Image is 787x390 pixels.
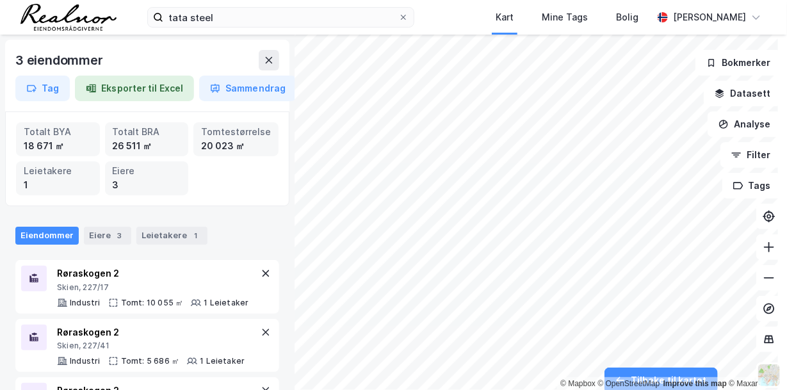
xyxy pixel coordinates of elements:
[57,282,249,293] div: Skien, 227/17
[560,379,596,388] a: Mapbox
[598,379,660,388] a: OpenStreetMap
[673,10,746,25] div: [PERSON_NAME]
[24,164,92,178] div: Leietakere
[113,164,181,178] div: Eiere
[723,329,787,390] iframe: Chat Widget
[121,298,184,308] div: Tomt: 10 055 ㎡
[57,325,245,340] div: Røraskogen 2
[15,227,79,245] div: Eiendommer
[201,139,271,153] div: 20 023 ㎡
[24,178,92,192] div: 1
[15,76,70,101] button: Tag
[720,142,782,168] button: Filter
[113,125,181,139] div: Totalt BRA
[190,229,202,242] div: 1
[15,50,106,70] div: 3 eiendommer
[616,10,638,25] div: Bolig
[663,379,727,388] a: Improve this map
[113,178,181,192] div: 3
[57,266,249,281] div: Røraskogen 2
[723,329,787,390] div: Kontrollprogram for chat
[113,139,181,153] div: 26 511 ㎡
[70,356,101,366] div: Industri
[542,10,588,25] div: Mine Tags
[70,298,101,308] div: Industri
[24,139,92,153] div: 18 671 ㎡
[113,229,126,242] div: 3
[163,8,398,27] input: Søk på adresse, matrikkel, gårdeiere, leietakere eller personer
[695,50,782,76] button: Bokmerker
[84,227,131,245] div: Eiere
[20,4,117,31] img: realnor-logo.934646d98de889bb5806.png
[136,227,207,245] div: Leietakere
[75,76,194,101] button: Eksporter til Excel
[200,356,245,366] div: 1 Leietaker
[201,125,271,139] div: Tomtestørrelse
[204,298,248,308] div: 1 Leietaker
[704,81,782,106] button: Datasett
[24,125,92,139] div: Totalt BYA
[121,356,180,366] div: Tomt: 5 686 ㎡
[57,341,245,351] div: Skien, 227/41
[722,173,782,199] button: Tags
[199,76,296,101] button: Sammendrag
[708,111,782,137] button: Analyse
[496,10,514,25] div: Kart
